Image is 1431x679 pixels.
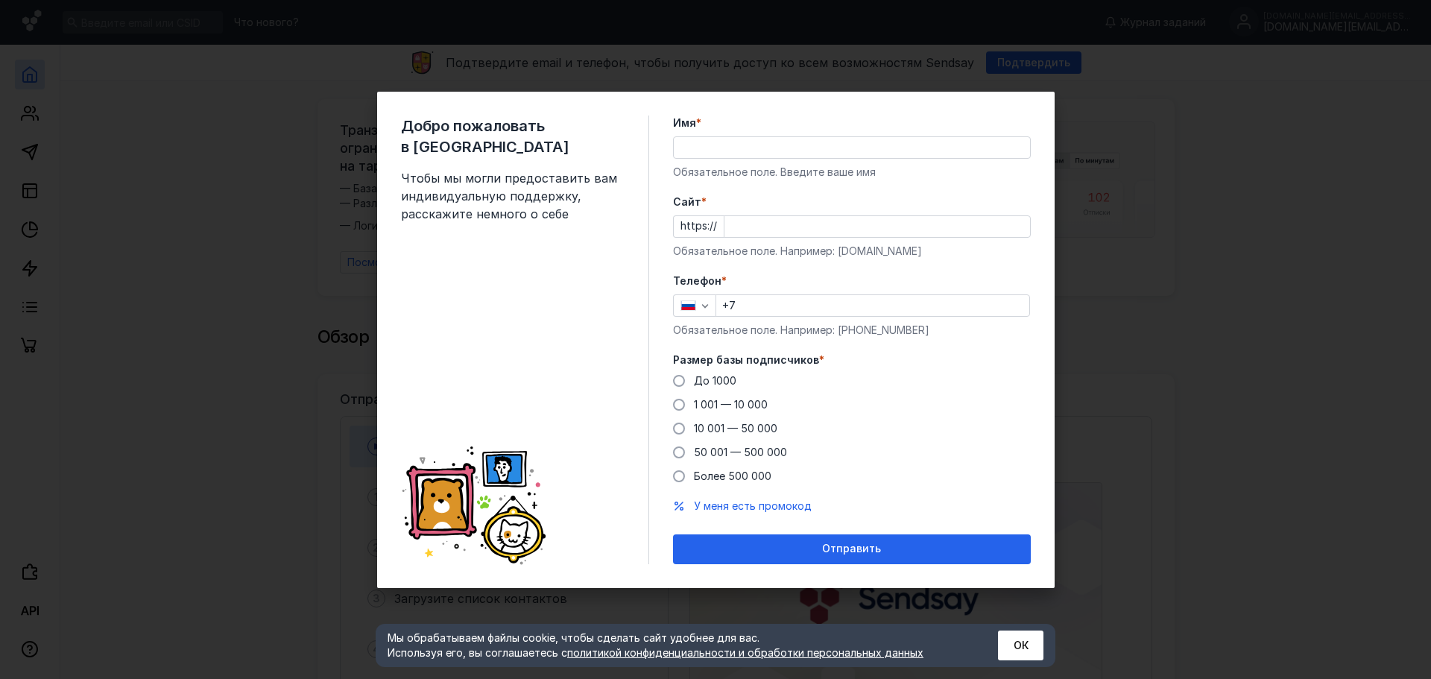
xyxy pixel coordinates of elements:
span: Отправить [822,543,881,555]
div: Мы обрабатываем файлы cookie, чтобы сделать сайт удобнее для вас. Используя его, вы соглашаетесь c [388,631,961,660]
div: Обязательное поле. Например: [PHONE_NUMBER] [673,323,1031,338]
span: 10 001 — 50 000 [694,422,777,435]
span: Более 500 000 [694,470,771,482]
a: политикой конфиденциальности и обработки персональных данных [567,646,923,659]
button: ОК [998,631,1043,660]
span: 50 001 — 500 000 [694,446,787,458]
button: Отправить [673,534,1031,564]
span: У меня есть промокод [694,499,812,512]
span: Имя [673,116,696,130]
div: Обязательное поле. Например: [DOMAIN_NAME] [673,244,1031,259]
span: Добро пожаловать в [GEOGRAPHIC_DATA] [401,116,625,157]
span: 1 001 — 10 000 [694,398,768,411]
span: Cайт [673,195,701,209]
span: Телефон [673,274,721,288]
button: У меня есть промокод [694,499,812,514]
span: Чтобы мы могли предоставить вам индивидуальную поддержку, расскажите немного о себе [401,169,625,223]
div: Обязательное поле. Введите ваше имя [673,165,1031,180]
span: Размер базы подписчиков [673,353,819,367]
span: До 1000 [694,374,736,387]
